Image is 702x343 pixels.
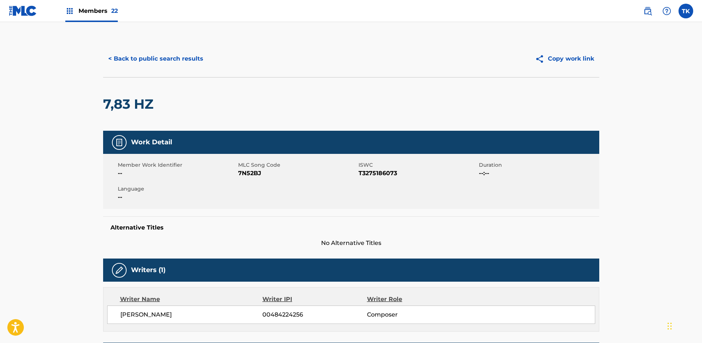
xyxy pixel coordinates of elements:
div: User Menu [679,4,693,18]
img: Writers [115,266,124,275]
h2: 7,83 HZ [103,96,157,112]
iframe: Chat Widget [665,308,702,343]
div: Help [659,4,674,18]
button: < Back to public search results [103,50,208,68]
span: 00484224256 [262,310,367,319]
h5: Writers (1) [131,266,166,274]
span: T3275186073 [359,169,477,178]
div: Writer IPI [262,295,367,304]
span: -- [118,193,236,202]
span: No Alternative Titles [103,239,599,248]
span: -- [118,169,236,178]
img: MLC Logo [9,6,37,16]
img: help [662,7,671,15]
span: ISWC [359,161,477,169]
span: Composer [367,310,462,319]
span: Duration [479,161,597,169]
div: Writer Role [367,295,462,304]
img: Copy work link [535,54,548,64]
img: Work Detail [115,138,124,147]
div: Drag [668,315,672,337]
span: MLC Song Code [238,161,357,169]
span: --:-- [479,169,597,178]
a: Public Search [640,4,655,18]
button: Copy work link [530,50,599,68]
span: 22 [111,7,118,14]
span: [PERSON_NAME] [120,310,263,319]
span: Member Work Identifier [118,161,236,169]
div: Writer Name [120,295,263,304]
iframe: Resource Center [681,227,702,286]
img: search [643,7,652,15]
span: Members [79,7,118,15]
h5: Work Detail [131,138,172,147]
span: 7N52BJ [238,169,357,178]
span: Language [118,185,236,193]
img: Top Rightsholders [65,7,74,15]
h5: Alternative Titles [110,224,592,231]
